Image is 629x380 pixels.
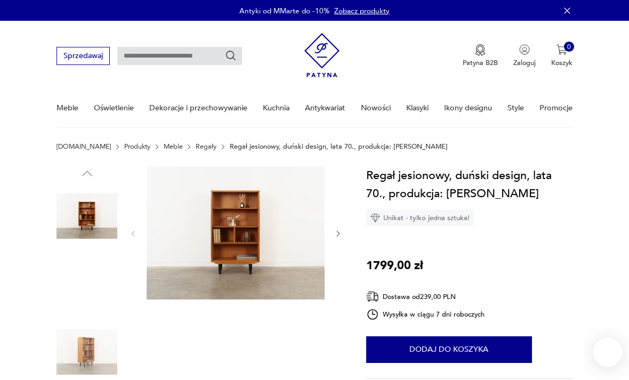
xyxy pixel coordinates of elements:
button: Patyna B2B [463,44,498,68]
p: Patyna B2B [463,58,498,68]
a: Antykwariat [305,90,345,126]
p: Zaloguj [513,58,536,68]
img: Ikonka użytkownika [519,44,530,55]
button: Szukaj [225,50,237,62]
a: Promocje [539,90,572,126]
button: 0Koszyk [551,44,572,68]
h1: Regał jesionowy, duński design, lata 70., produkcja: [PERSON_NAME] [366,166,572,203]
a: Dekoracje i przechowywanie [149,90,247,126]
a: Regały [196,143,216,150]
a: Kuchnia [263,90,289,126]
a: [DOMAIN_NAME] [57,143,111,150]
a: Sprzedawaj [57,53,109,60]
p: Koszyk [551,58,572,68]
a: Nowości [361,90,391,126]
a: Ikona medaluPatyna B2B [463,44,498,68]
iframe: Smartsupp widget button [593,337,623,367]
img: Ikona diamentu [370,213,380,223]
a: Meble [57,90,78,126]
div: Dostawa od 239,00 PLN [366,290,485,303]
a: Produkty [124,143,150,150]
a: Klasyki [406,90,429,126]
div: 0 [564,42,575,52]
button: Sprzedawaj [57,47,109,64]
a: Ikony designu [444,90,492,126]
a: Zobacz produkty [334,6,390,16]
button: Zaloguj [513,44,536,68]
div: Wysyłka w ciągu 7 dni roboczych [366,308,485,321]
p: Regał jesionowy, duński design, lata 70., produkcja: [PERSON_NAME] [230,143,448,150]
a: Oświetlenie [94,90,134,126]
img: Ikona medalu [475,44,486,56]
img: Ikona koszyka [557,44,567,55]
p: Antyki od MMarte do -10% [239,6,329,16]
img: Ikona dostawy [366,290,379,303]
button: Dodaj do koszyka [366,336,532,363]
img: Zdjęcie produktu Regał jesionowy, duński design, lata 70., produkcja: Hundevad [57,186,117,247]
img: Zdjęcie produktu Regał jesionowy, duński design, lata 70., produkcja: Hundevad [57,254,117,314]
div: Unikat - tylko jedna sztuka! [366,210,474,226]
a: Style [507,90,524,126]
a: Meble [164,143,183,150]
img: Zdjęcie produktu Regał jesionowy, duński design, lata 70., produkcja: Hundevad [147,166,325,300]
p: 1799,00 zł [366,256,423,274]
img: Patyna - sklep z meblami i dekoracjami vintage [304,29,340,81]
